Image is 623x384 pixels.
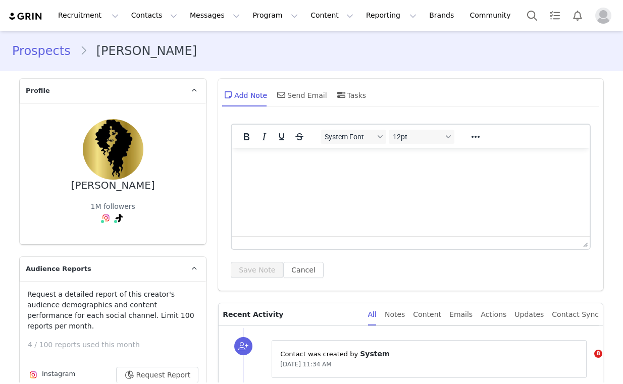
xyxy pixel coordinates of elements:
[246,4,304,27] button: Program
[423,4,463,27] a: Brands
[125,4,183,27] button: Contacts
[360,4,423,27] button: Reporting
[393,133,442,141] span: 12pt
[8,12,43,21] img: grin logo
[467,130,484,144] button: Reveal or hide additional toolbar items
[464,4,522,27] a: Community
[304,4,359,27] button: Content
[544,4,566,27] a: Tasks
[223,303,359,325] p: Recent Activity
[521,4,543,27] button: Search
[28,340,206,350] p: 4 / 100 reports used this month
[360,350,389,358] span: System
[594,350,602,358] span: 8
[29,371,37,379] img: instagram.svg
[238,130,255,144] button: Bold
[449,303,473,326] div: Emails
[12,42,80,60] a: Prospects
[481,303,506,326] div: Actions
[574,350,598,374] iframe: Intercom live chat
[52,4,125,27] button: Recruitment
[566,4,589,27] button: Notifications
[368,303,377,326] div: All
[291,130,308,144] button: Strikethrough
[116,367,199,383] button: Request Report
[413,303,441,326] div: Content
[514,303,544,326] div: Updates
[27,369,75,381] div: Instagram
[335,83,367,107] div: Tasks
[283,262,323,278] button: Cancel
[83,119,143,180] img: 78eaa41e-d596-474c-ab46-273d7967bbff.jpg
[231,262,283,278] button: Save Note
[255,130,273,144] button: Italic
[280,361,331,368] span: [DATE] 11:34 AM
[27,289,198,332] p: Request a detailed report of this creator's audience demographics and content performance for eac...
[184,4,246,27] button: Messages
[26,264,91,274] span: Audience Reports
[595,8,611,24] img: placeholder-profile.jpg
[232,148,590,236] iframe: Rich Text Area
[280,349,578,359] p: Contact was created by ⁨ ⁩
[389,130,454,144] button: Font sizes
[589,8,621,24] button: Profile
[321,130,386,144] button: Fonts
[273,130,290,144] button: Underline
[552,303,599,326] div: Contact Sync
[385,303,405,326] div: Notes
[275,83,327,107] div: Send Email
[71,180,155,191] div: [PERSON_NAME]
[579,237,590,249] div: Press the Up and Down arrow keys to resize the editor.
[325,133,374,141] span: System Font
[26,86,50,96] span: Profile
[222,83,267,107] div: Add Note
[102,214,110,222] img: instagram.svg
[90,201,135,212] div: 1M followers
